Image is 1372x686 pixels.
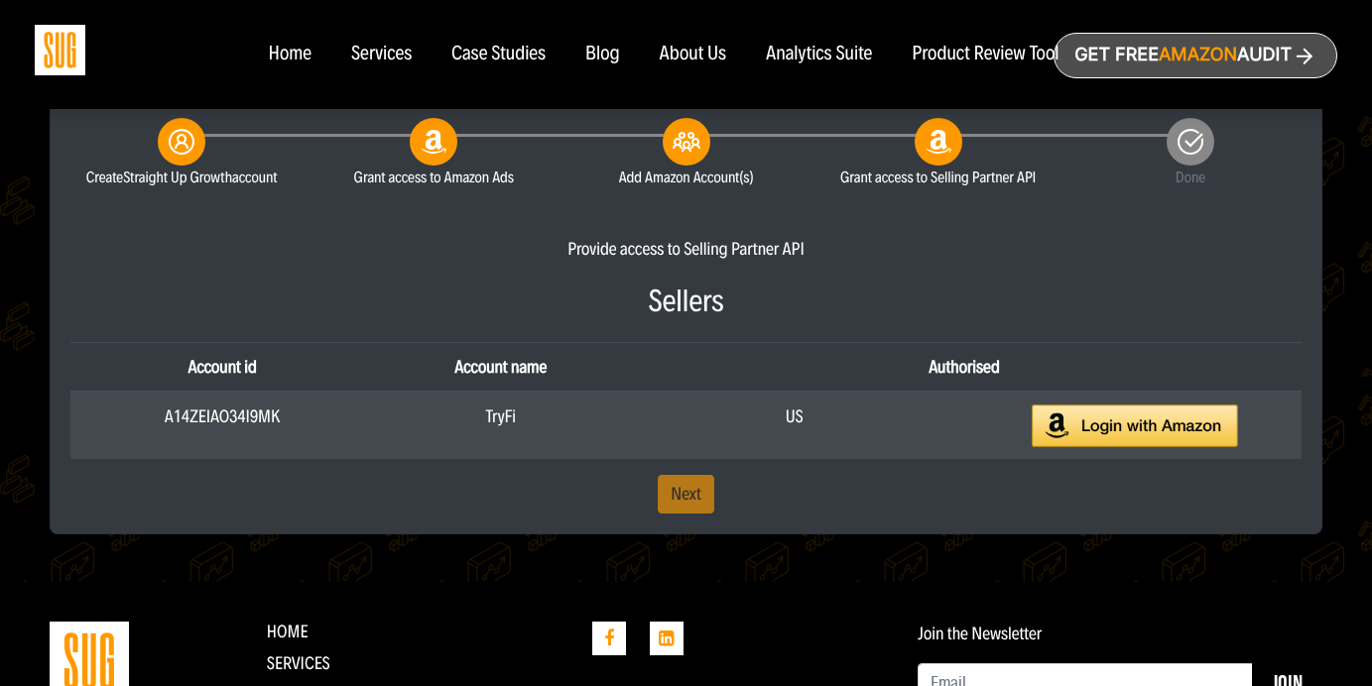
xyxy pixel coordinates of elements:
[35,25,85,75] img: Sug
[624,404,964,447] div: US
[267,621,309,642] a: Home
[70,166,293,189] small: Create account
[1054,33,1337,78] a: Get freeAmazonAudit
[1159,45,1237,65] span: Amazon
[351,44,412,65] a: Services
[70,342,374,392] th: Account id
[70,392,374,459] td: A14ZEIAO34I9MK
[451,44,546,65] a: Case Studies
[627,342,1302,392] th: Authorised
[766,44,872,65] a: Analytics Suite
[322,166,545,189] small: Grant access to Amazon Ads
[70,237,1302,261] div: Provide access to Selling Partner API
[268,44,311,65] a: Home
[660,44,727,65] a: About Us
[585,44,620,65] a: Blog
[123,168,232,186] span: Straight Up Growth
[374,342,627,392] th: Account name
[70,285,1302,318] h3: Sellers
[827,166,1050,189] small: Grant access to Selling Partner API
[267,652,330,674] a: Services
[912,44,1059,65] a: Product Review Tool
[1032,404,1238,447] img: Login with Amazon
[374,392,627,459] td: TryFi
[1079,166,1302,189] small: Done
[574,166,797,189] small: Add Amazon Account(s)
[918,624,1042,643] label: Join the Newsletter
